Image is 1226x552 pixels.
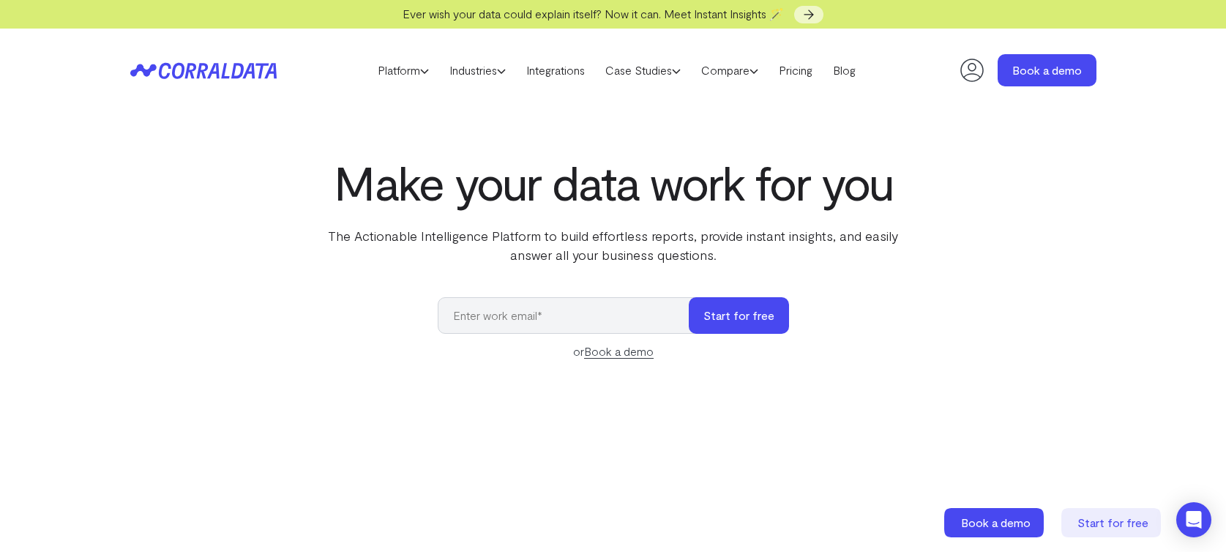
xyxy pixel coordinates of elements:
[998,54,1096,86] a: Book a demo
[315,226,912,264] p: The Actionable Intelligence Platform to build effortless reports, provide instant insights, and e...
[367,59,439,81] a: Platform
[1061,508,1164,537] a: Start for free
[403,7,784,20] span: Ever wish your data could explain itself? Now it can. Meet Instant Insights 🪄
[438,297,703,334] input: Enter work email*
[769,59,823,81] a: Pricing
[689,297,789,334] button: Start for free
[584,344,654,359] a: Book a demo
[516,59,595,81] a: Integrations
[823,59,866,81] a: Blog
[315,156,912,209] h1: Make your data work for you
[439,59,516,81] a: Industries
[1077,515,1148,529] span: Start for free
[691,59,769,81] a: Compare
[961,515,1031,529] span: Book a demo
[944,508,1047,537] a: Book a demo
[1176,502,1211,537] div: Open Intercom Messenger
[438,343,789,360] div: or
[595,59,691,81] a: Case Studies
